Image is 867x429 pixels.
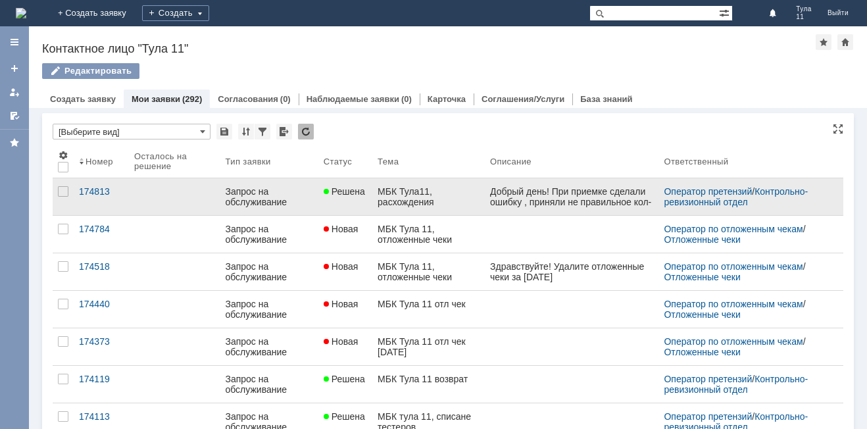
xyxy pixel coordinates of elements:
a: 174440 [74,291,129,328]
a: Новая [318,216,372,253]
a: Новая [318,291,372,328]
a: Оператор претензий [664,411,752,422]
div: Описание [490,157,532,166]
a: Оператор претензий [664,186,752,197]
a: Отложенные чеки [664,309,740,320]
div: МБК Тула 11, отложенные чеки [378,261,480,282]
a: Согласования [218,94,278,104]
div: 174119 [79,374,124,384]
div: (292) [182,94,202,104]
span: Настройки [58,150,68,161]
a: Оператор по отложенным чекам [664,299,803,309]
a: Создать заявку [50,94,116,104]
a: Решена [318,178,372,215]
div: Обновлять список [298,124,314,139]
span: 11 [796,13,812,21]
span: Решена [324,411,365,422]
div: / [664,299,828,320]
a: 174784 [74,216,129,253]
a: Запрос на обслуживание [220,291,318,328]
div: На всю страницу [833,124,843,134]
a: 174373 [74,328,129,365]
div: Статус [324,157,352,166]
div: Контактное лицо "Тула 11" [42,42,816,55]
a: Карточка [428,94,466,104]
div: / [664,374,828,395]
a: 174813 [74,178,129,215]
a: Запрос на обслуживание [220,328,318,365]
div: / [664,186,828,207]
a: Мои согласования [4,105,25,126]
div: Создать [142,5,209,21]
div: Осталось на решение [134,151,205,171]
a: 174518 [74,253,129,290]
a: Наблюдаемые заявки [307,94,399,104]
div: / [664,224,828,245]
div: Тема [378,157,399,166]
a: МБК Тула 11, отложенные чеки [372,253,485,290]
div: (0) [401,94,412,104]
div: Запрос на обслуживание [225,336,312,357]
a: МБК Тула 11 отл чек [DATE] [372,328,485,365]
div: Запрос на обслуживание [225,299,312,320]
div: МБК Тула 11 отл чек [DATE] [378,336,480,357]
a: Решена [318,366,372,403]
div: Сортировка... [238,124,254,139]
a: Оператор по отложенным чекам [664,336,803,347]
th: Тип заявки [220,145,318,178]
a: База знаний [580,94,632,104]
div: (0) [280,94,291,104]
a: Оператор претензий [664,374,752,384]
div: МБК Тула 11 возврат [378,374,480,384]
a: Оператор по отложенным чекам [664,224,803,234]
div: / [664,336,828,357]
a: МБК Тула 11, отложенные чеки [372,216,485,253]
div: Запрос на обслуживание [225,261,312,282]
a: Новая [318,253,372,290]
span: Новая [324,224,359,234]
th: Тема [372,145,485,178]
a: Мои заявки [132,94,180,104]
div: Номер [86,157,113,166]
div: Фильтрация... [255,124,270,139]
a: Запрос на обслуживание [220,253,318,290]
div: Тип заявки [225,157,270,166]
a: МБК Тула 11 отл чек [372,291,485,328]
a: 174119 [74,366,129,403]
a: Оператор по отложенным чекам [664,261,803,272]
div: Добавить в избранное [816,34,831,50]
th: Номер [74,145,129,178]
a: Контрольно-ревизионный отдел [664,186,808,207]
span: Решена [324,374,365,384]
a: Запрос на обслуживание [220,216,318,253]
th: Ответственный [658,145,833,178]
div: Ответственный [664,157,728,166]
a: Соглашения/Услуги [482,94,564,104]
span: Расширенный поиск [719,6,732,18]
div: 174373 [79,336,124,347]
div: Запрос на обслуживание [225,186,312,207]
div: 174440 [79,299,124,309]
a: Отложенные чеки [664,347,740,357]
div: Запрос на обслуживание [225,374,312,395]
span: Тула [796,5,812,13]
a: Контрольно-ревизионный отдел [664,374,808,395]
div: Сделать домашней страницей [837,34,853,50]
div: / [664,261,828,282]
span: Новая [324,299,359,309]
a: Перейти на домашнюю страницу [16,8,26,18]
a: Запрос на обслуживание [220,366,318,403]
a: Новая [318,328,372,365]
div: МБК Тула 11 отл чек [378,299,480,309]
a: Запрос на обслуживание [220,178,318,215]
a: Отложенные чеки [664,272,740,282]
div: 174784 [79,224,124,234]
a: Мои заявки [4,82,25,103]
th: Статус [318,145,372,178]
div: МБК Тула 11, отложенные чеки [378,224,480,245]
a: МБК Тула11, расхождения [372,178,485,215]
div: 174113 [79,411,124,422]
div: Экспорт списка [276,124,292,139]
a: Создать заявку [4,58,25,79]
span: Решена [324,186,365,197]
